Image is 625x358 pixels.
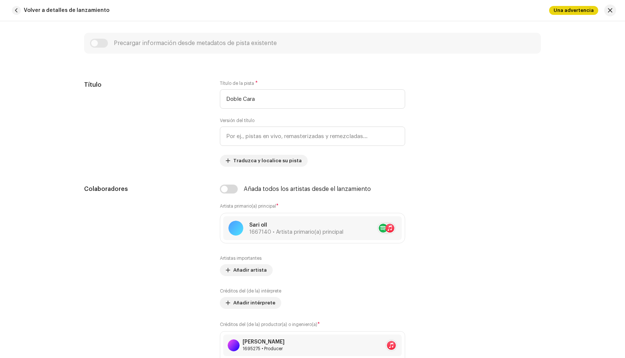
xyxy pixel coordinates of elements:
div: Producer [243,346,285,352]
h5: Colaboradores [84,185,208,194]
button: Traduzca y localice su pista [220,155,308,167]
span: 1667140 • Artista primario(a) principal [249,230,343,235]
label: Artistas importantes [220,255,262,261]
span: Añadir artista [233,263,267,278]
button: Añadir artista [220,264,273,276]
div: [PERSON_NAME] [243,339,285,345]
button: Añadir intérprete [220,297,281,309]
span: Añadir intérprete [233,295,275,310]
label: Título de la pista [220,80,258,86]
small: Créditos del (de la) productor(a) o ingeniero(a) [220,322,317,327]
span: Traduzca y localice su pista [233,153,302,168]
input: Por ej., pistas en vivo, remasterizadas y remezcladas... [220,127,405,146]
input: Ingrese el nombre de la pista [220,89,405,109]
label: Créditos del (de la) intérprete [220,288,281,294]
label: Versión del título [220,118,254,124]
div: Añada todos los artistas desde el lanzamiento [244,186,371,192]
small: Artista primario(a) principal [220,204,276,208]
p: Sari oll [249,221,343,229]
h5: Título [84,80,208,89]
